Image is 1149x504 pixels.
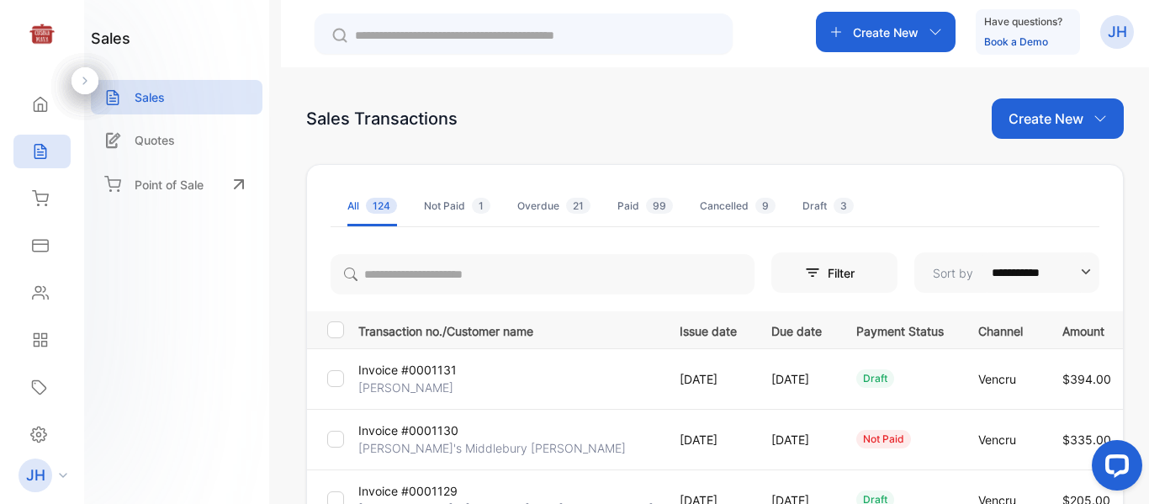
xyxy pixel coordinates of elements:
span: 1 [472,198,490,214]
div: not paid [856,430,911,448]
p: Invoice #0001131 [358,361,458,379]
span: $394.00 [1062,372,1111,386]
p: Vencru [978,431,1028,448]
div: Draft [802,199,854,214]
a: Book a Demo [984,35,1048,48]
p: Due date [771,319,822,340]
p: [DATE] [680,370,737,388]
iframe: LiveChat chat widget [1078,433,1149,504]
p: Amount [1062,319,1112,340]
p: Create New [1009,109,1083,129]
p: Issue date [680,319,737,340]
p: [PERSON_NAME]'s Middlebury [PERSON_NAME] [358,439,626,457]
a: Quotes [91,123,262,157]
div: Not Paid [424,199,490,214]
button: JH [1100,12,1134,52]
span: 3 [834,198,854,214]
a: Sales [91,80,262,114]
p: Invoice #0001130 [358,422,458,439]
span: $335.00 [1062,432,1111,447]
div: Paid [617,199,673,214]
span: 9 [755,198,776,214]
div: Sales Transactions [306,106,458,131]
p: [PERSON_NAME] [358,379,458,396]
span: 21 [566,198,590,214]
p: JH [1108,21,1127,43]
p: Have questions? [984,13,1062,30]
div: Cancelled [700,199,776,214]
p: Payment Status [856,319,944,340]
p: [DATE] [680,431,737,448]
p: Point of Sale [135,176,204,194]
div: All [347,199,397,214]
button: Create New [816,12,956,52]
button: Sort by [914,252,1099,293]
p: Channel [978,319,1028,340]
h1: sales [91,27,130,50]
span: 124 [366,198,397,214]
div: draft [856,369,894,388]
p: [DATE] [771,431,822,448]
p: Transaction no./Customer name [358,319,659,340]
span: 99 [646,198,673,214]
p: [DATE] [771,370,822,388]
p: JH [26,464,45,486]
p: Create New [853,24,919,41]
p: Quotes [135,131,175,149]
p: Sort by [933,264,973,282]
p: Sales [135,88,165,106]
p: Vencru [978,370,1028,388]
p: Invoice #0001129 [358,482,458,500]
a: Point of Sale [91,166,262,203]
img: logo [29,22,55,47]
button: Create New [992,98,1124,139]
div: Overdue [517,199,590,214]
